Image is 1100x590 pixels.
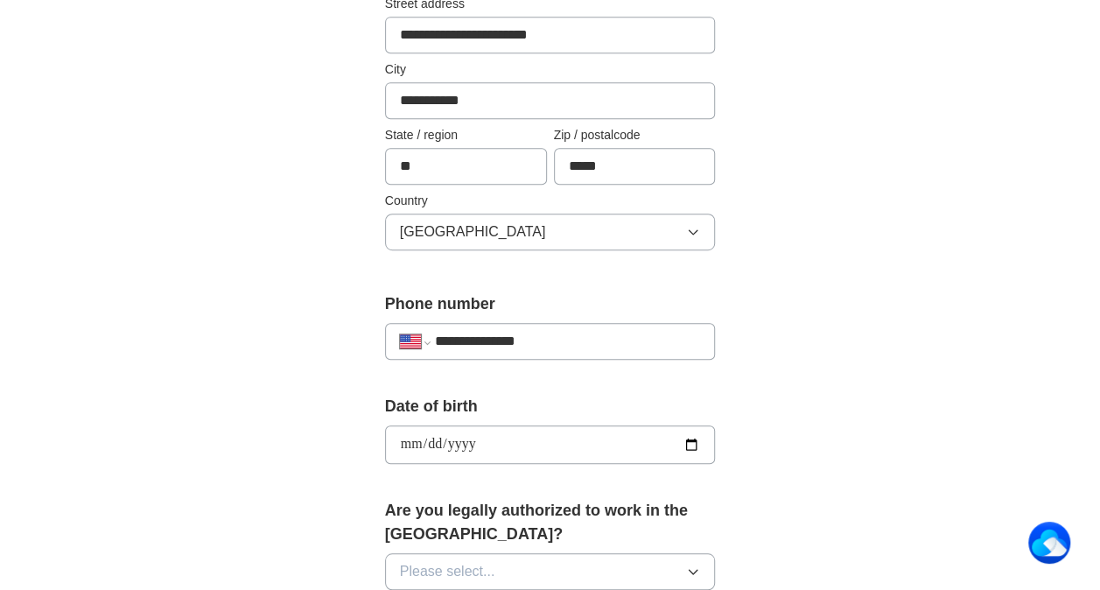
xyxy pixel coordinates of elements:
label: Zip / postalcode [554,126,716,144]
label: City [385,60,716,79]
button: [GEOGRAPHIC_DATA] [385,214,716,250]
label: Country [385,192,716,210]
span: Please select... [400,561,495,582]
label: Phone number [385,292,716,316]
span: [GEOGRAPHIC_DATA] [400,221,546,242]
label: State / region [385,126,547,144]
label: Are you legally authorized to work in the [GEOGRAPHIC_DATA]? [385,499,716,546]
label: Date of birth [385,395,716,418]
button: Please select... [385,553,716,590]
